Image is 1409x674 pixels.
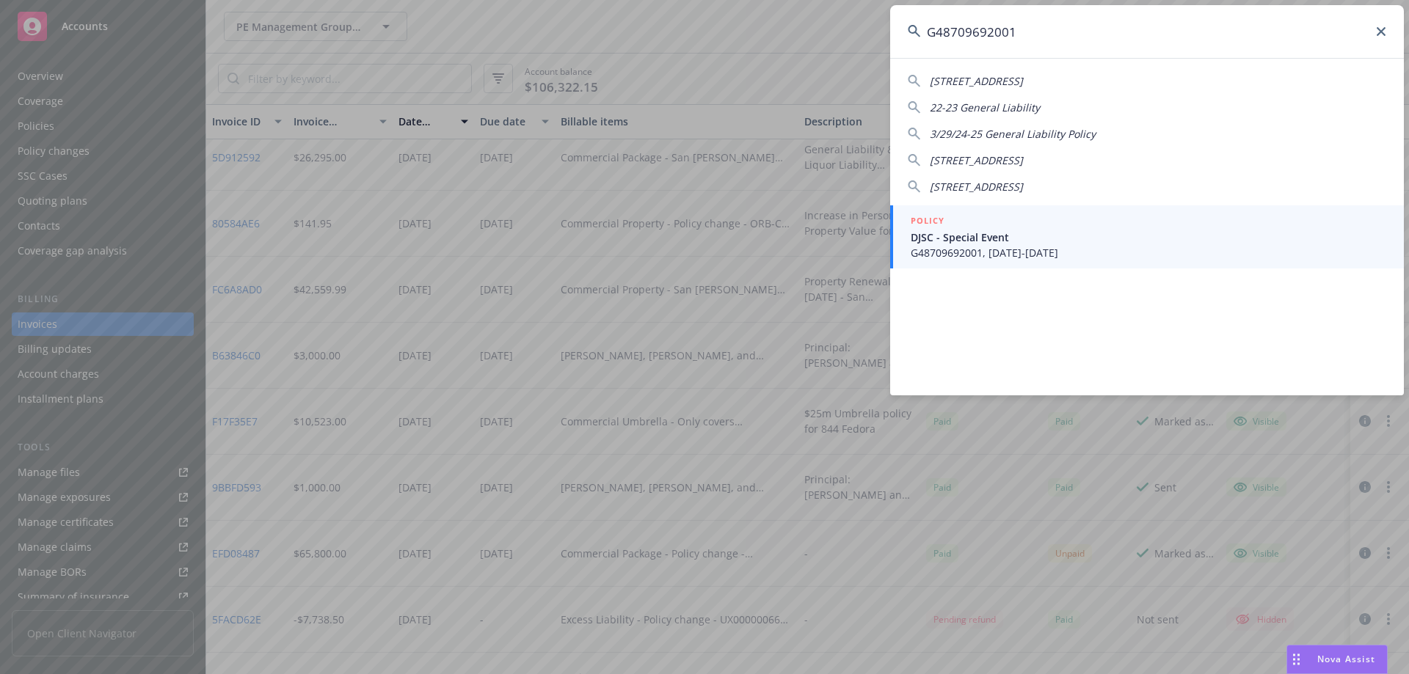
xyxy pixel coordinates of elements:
span: 3/29/24-25 General Liability Policy [930,127,1096,141]
div: Drag to move [1287,645,1306,673]
span: DJSC - Special Event [911,230,1386,245]
span: [STREET_ADDRESS] [930,180,1023,194]
span: G48709692001, [DATE]-[DATE] [911,245,1386,260]
button: Nova Assist [1286,645,1388,674]
span: [STREET_ADDRESS] [930,153,1023,167]
span: 22-23 General Liability [930,100,1040,114]
h5: POLICY [911,213,944,228]
a: POLICYDJSC - Special EventG48709692001, [DATE]-[DATE] [890,205,1404,268]
span: [STREET_ADDRESS] [930,74,1023,88]
input: Search... [890,5,1404,58]
span: Nova Assist [1317,653,1375,665]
